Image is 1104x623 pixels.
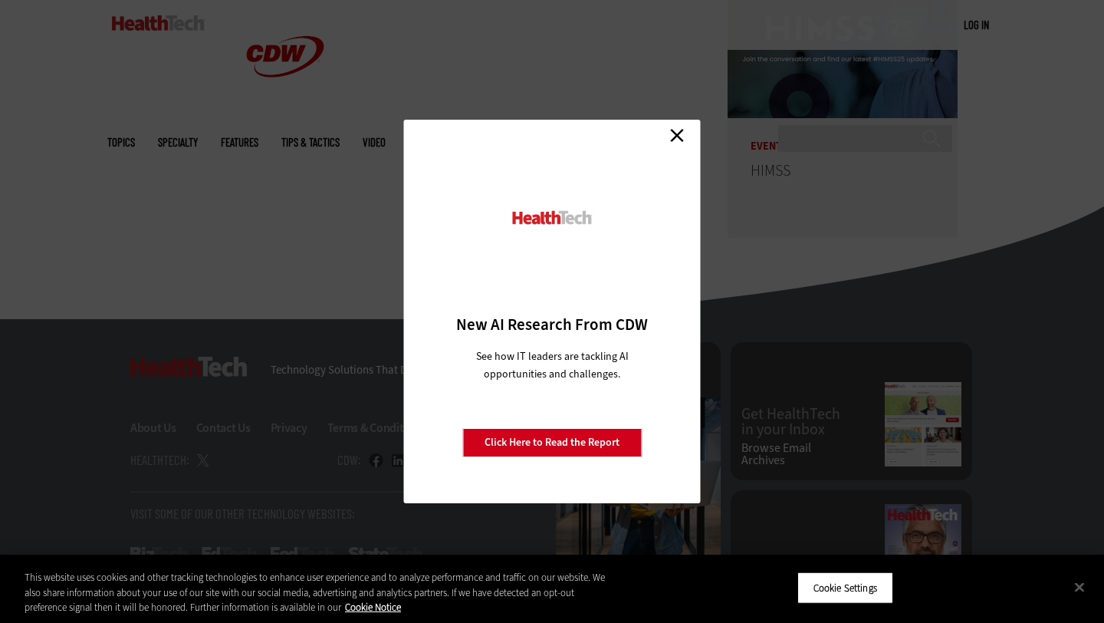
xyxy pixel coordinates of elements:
[797,572,893,604] button: Cookie Settings
[1063,570,1096,604] button: Close
[462,428,642,457] a: Click Here to Read the Report
[431,314,674,335] h3: New AI Research From CDW
[345,601,401,614] a: More information about your privacy
[511,209,594,226] img: HealthTech_0.png
[458,348,647,383] p: See how IT leaders are tackling AI opportunities and challenges.
[25,570,607,615] div: This website uses cookies and other tracking technologies to enhance user experience and to analy...
[665,124,688,147] a: Close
